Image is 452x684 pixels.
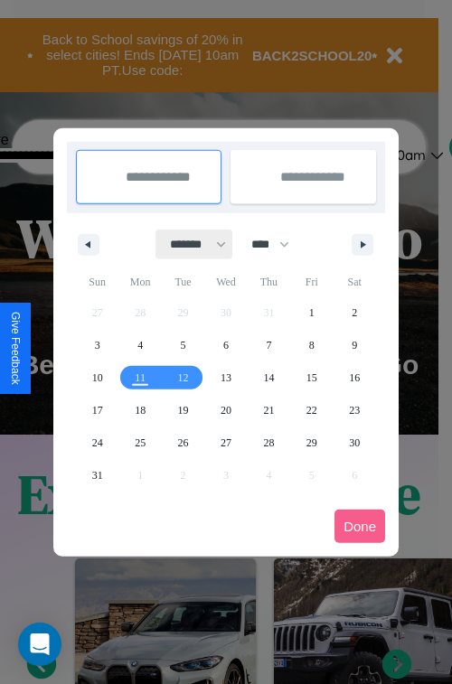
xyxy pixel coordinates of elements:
span: 31 [92,459,103,492]
span: 29 [306,426,317,459]
span: 5 [181,329,186,361]
span: 19 [178,394,189,426]
span: Sun [76,267,118,296]
button: 24 [76,426,118,459]
span: 23 [349,394,360,426]
button: Done [334,510,385,543]
button: 12 [162,361,204,394]
span: 21 [263,394,274,426]
button: 3 [76,329,118,361]
button: 7 [248,329,290,361]
span: Fri [290,267,333,296]
span: 6 [223,329,229,361]
button: 4 [118,329,161,361]
button: 30 [334,426,376,459]
span: Wed [204,267,247,296]
button: 19 [162,394,204,426]
span: 12 [178,361,189,394]
div: Give Feedback [9,312,22,385]
span: 25 [135,426,146,459]
button: 31 [76,459,118,492]
span: 11 [135,361,146,394]
button: 13 [204,361,247,394]
span: 18 [135,394,146,426]
span: 27 [221,426,231,459]
button: 2 [334,296,376,329]
span: Tue [162,267,204,296]
span: 3 [95,329,100,361]
span: 1 [309,296,315,329]
span: 30 [349,426,360,459]
button: 8 [290,329,333,361]
span: 13 [221,361,231,394]
button: 10 [76,361,118,394]
button: 9 [334,329,376,361]
button: 27 [204,426,247,459]
span: 20 [221,394,231,426]
span: Mon [118,267,161,296]
button: 17 [76,394,118,426]
span: 14 [263,361,274,394]
span: 16 [349,361,360,394]
button: 18 [118,394,161,426]
span: 4 [137,329,143,361]
button: 6 [204,329,247,361]
span: 24 [92,426,103,459]
button: 23 [334,394,376,426]
span: 22 [306,394,317,426]
button: 22 [290,394,333,426]
span: 2 [352,296,357,329]
button: 1 [290,296,333,329]
button: 15 [290,361,333,394]
span: 7 [266,329,271,361]
span: 9 [352,329,357,361]
span: 15 [306,361,317,394]
span: 26 [178,426,189,459]
span: 28 [263,426,274,459]
span: 8 [309,329,315,361]
button: 14 [248,361,290,394]
span: 17 [92,394,103,426]
button: 25 [118,426,161,459]
button: 28 [248,426,290,459]
button: 11 [118,361,161,394]
div: Open Intercom Messenger [18,623,61,666]
span: Sat [334,267,376,296]
button: 16 [334,361,376,394]
button: 20 [204,394,247,426]
button: 21 [248,394,290,426]
button: 26 [162,426,204,459]
span: 10 [92,361,103,394]
button: 29 [290,426,333,459]
span: Thu [248,267,290,296]
button: 5 [162,329,204,361]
